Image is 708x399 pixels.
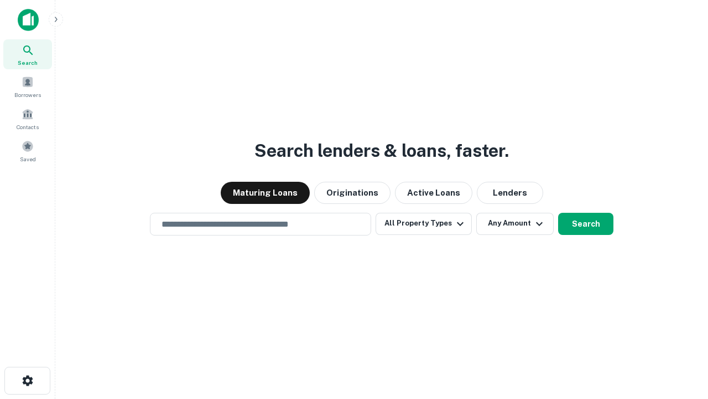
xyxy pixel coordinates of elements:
[3,104,52,134] a: Contacts
[376,213,472,235] button: All Property Types
[14,90,41,99] span: Borrowers
[3,136,52,166] a: Saved
[3,71,52,101] a: Borrowers
[314,182,391,204] button: Originations
[558,213,613,235] button: Search
[17,122,39,131] span: Contacts
[653,310,708,364] iframe: Chat Widget
[3,39,52,69] a: Search
[221,182,310,204] button: Maturing Loans
[254,137,509,164] h3: Search lenders & loans, faster.
[18,58,38,67] span: Search
[18,9,39,31] img: capitalize-icon.png
[20,155,36,163] span: Saved
[476,213,554,235] button: Any Amount
[477,182,543,204] button: Lenders
[395,182,472,204] button: Active Loans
